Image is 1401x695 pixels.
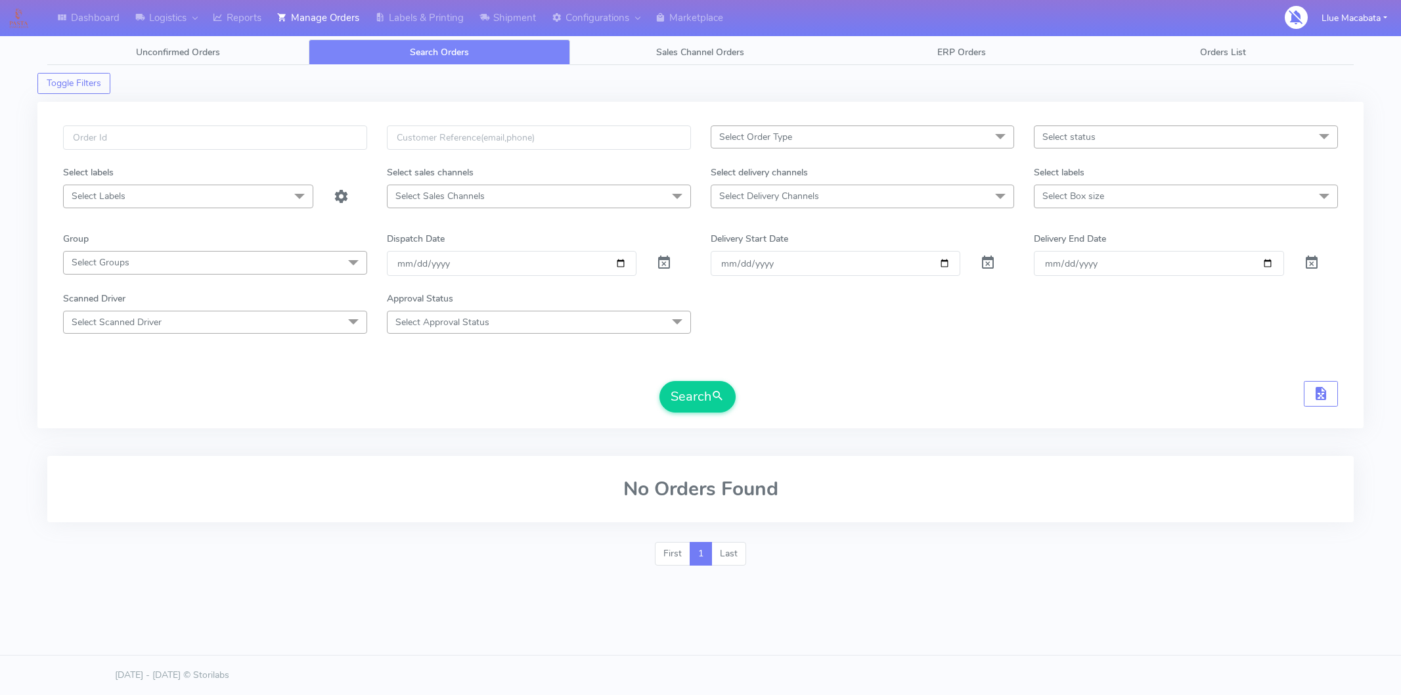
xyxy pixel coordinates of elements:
button: Search [659,381,736,413]
span: Select Groups [72,256,129,269]
span: Select Sales Channels [395,190,485,202]
label: Group [63,232,89,246]
button: Llue Macabata [1312,5,1397,32]
label: Select labels [1034,166,1084,179]
button: Toggle Filters [37,73,110,94]
input: Order Id [63,125,367,150]
span: Sales Channel Orders [656,46,744,58]
span: Select Approval Status [395,316,489,328]
span: Orders List [1200,46,1246,58]
label: Dispatch Date [387,232,445,246]
span: Select Box size [1042,190,1104,202]
span: Select Order Type [719,131,792,143]
span: Select Scanned Driver [72,316,162,328]
a: 1 [690,542,712,566]
label: Approval Status [387,292,453,305]
label: Scanned Driver [63,292,125,305]
span: Select Labels [72,190,125,202]
label: Select sales channels [387,166,474,179]
label: Select labels [63,166,114,179]
ul: Tabs [47,39,1354,65]
span: Select status [1042,131,1096,143]
span: Search Orders [410,46,469,58]
input: Customer Reference(email,phone) [387,125,691,150]
span: Select Delivery Channels [719,190,819,202]
label: Delivery End Date [1034,232,1106,246]
span: Unconfirmed Orders [136,46,220,58]
label: Delivery Start Date [711,232,788,246]
label: Select delivery channels [711,166,808,179]
span: ERP Orders [937,46,986,58]
h2: No Orders Found [63,478,1338,500]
